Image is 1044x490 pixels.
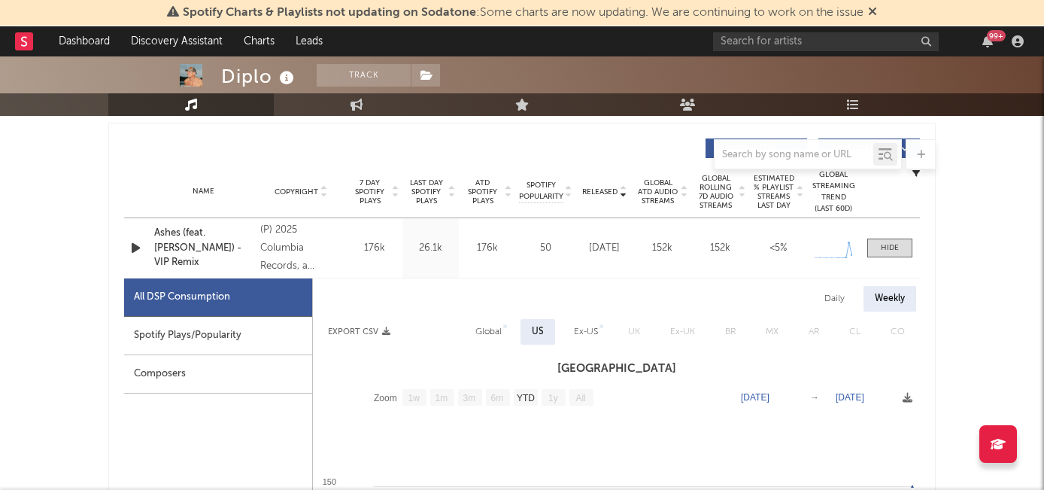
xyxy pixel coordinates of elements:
text: [DATE] [741,392,769,403]
input: Search for artists [713,32,939,51]
a: Ashes (feat. [PERSON_NAME]) - VIP Remix [154,226,253,270]
text: → [810,392,819,403]
span: 7 Day Spotify Plays [350,178,390,205]
div: Spotify Plays/Popularity [124,317,312,355]
span: : Some charts are now updating. We are continuing to work on the issue [183,7,863,19]
div: 152k [695,241,745,256]
a: Dashboard [48,26,120,56]
a: Discovery Assistant [120,26,233,56]
div: All DSP Consumption [134,288,230,306]
span: Global Rolling 7D Audio Streams [695,174,736,210]
span: Estimated % Playlist Streams Last Day [753,174,794,210]
text: 1m [436,393,448,403]
a: Charts [233,26,285,56]
span: Dismiss [868,7,877,19]
span: Spotify Popularity [519,180,563,202]
input: Search by song name or URL [715,149,873,161]
div: Ex-US [574,323,598,341]
div: All DSP Consumption [124,278,312,317]
div: Composers [124,355,312,394]
div: 26.1k [406,241,455,256]
div: <5% [753,241,803,256]
span: Copyright [275,187,318,196]
div: Name [154,186,253,197]
text: 1w [408,393,420,403]
text: 150 [323,477,336,486]
div: Daily [813,286,856,312]
div: US [532,323,544,341]
span: Released [582,187,618,196]
span: Global ATD Audio Streams [637,178,678,205]
div: 176k [463,241,511,256]
div: [DATE] [579,241,630,256]
text: [DATE] [836,392,864,403]
span: ATD Spotify Plays [463,178,502,205]
text: 6m [491,393,504,403]
text: Zoom [374,393,397,403]
div: Diplo [221,64,298,89]
button: Export CSV [328,327,390,336]
text: 1y [548,393,558,403]
div: 176k [350,241,399,256]
div: 152k [637,241,687,256]
button: 99+ [982,35,993,47]
div: (P) 2025 Columbia Records, a Division of Sony Music Entertainment, under exclusive license from M... [260,221,342,275]
button: Originals(197) [706,138,807,158]
a: Leads [285,26,333,56]
text: YTD [517,393,535,403]
div: Global Streaming Trend (Last 60D) [811,169,856,215]
button: Track [317,64,411,87]
div: Weekly [863,286,916,312]
span: Spotify Charts & Playlists not updating on Sodatone [183,7,476,19]
text: All [575,393,585,403]
div: Global [475,323,502,341]
div: 99 + [987,30,1006,41]
text: 3m [463,393,476,403]
span: Last Day Spotify Plays [406,178,446,205]
h3: [GEOGRAPHIC_DATA] [313,360,920,378]
button: Features(203) [818,138,920,158]
div: 50 [519,241,572,256]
